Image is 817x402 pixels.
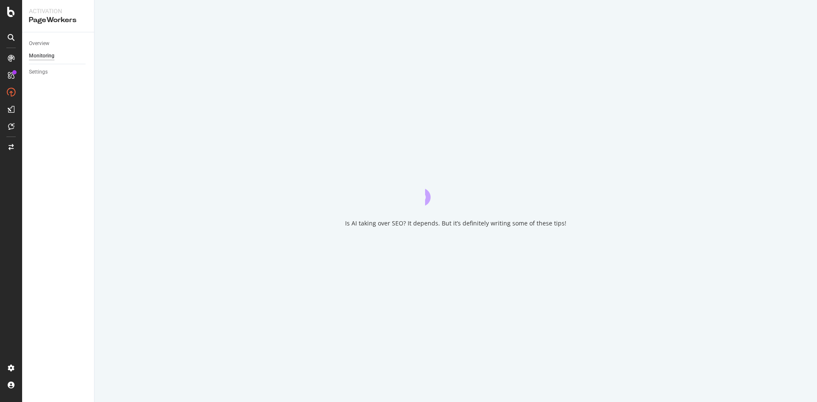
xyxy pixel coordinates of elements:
div: Overview [29,39,49,48]
a: Settings [29,68,88,77]
a: Monitoring [29,51,88,60]
div: Is AI taking over SEO? It depends. But it’s definitely writing some of these tips! [345,219,566,228]
a: Overview [29,39,88,48]
div: Monitoring [29,51,54,60]
div: Settings [29,68,48,77]
div: Activation [29,7,87,15]
div: animation [425,175,486,205]
div: PageWorkers [29,15,87,25]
